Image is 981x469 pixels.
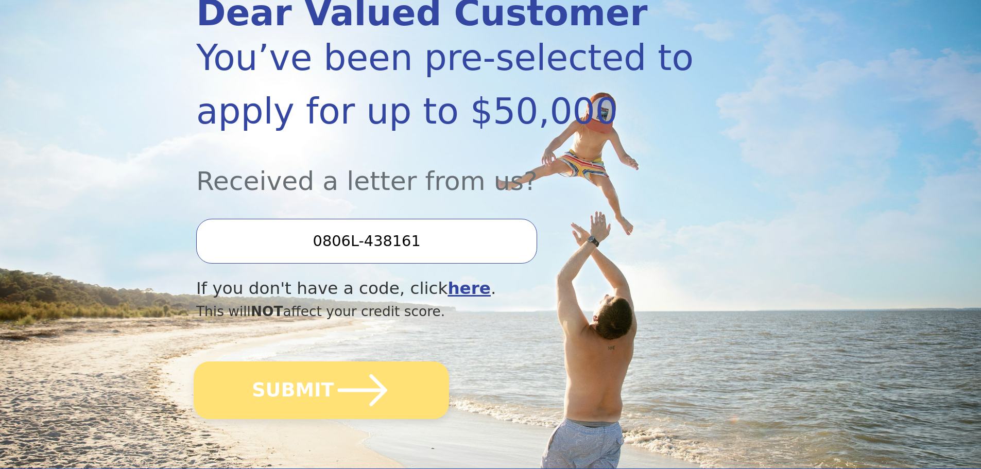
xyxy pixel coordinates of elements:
[448,279,491,298] a: here
[196,301,697,322] div: This will affect your credit score.
[196,219,537,263] input: Enter your Offer Code:
[196,138,697,200] div: Received a letter from us?
[196,31,697,138] div: You’ve been pre-selected to apply for up to $50,000
[196,276,697,301] div: If you don't have a code, click .
[251,303,283,319] span: NOT
[194,361,449,419] button: SUBMIT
